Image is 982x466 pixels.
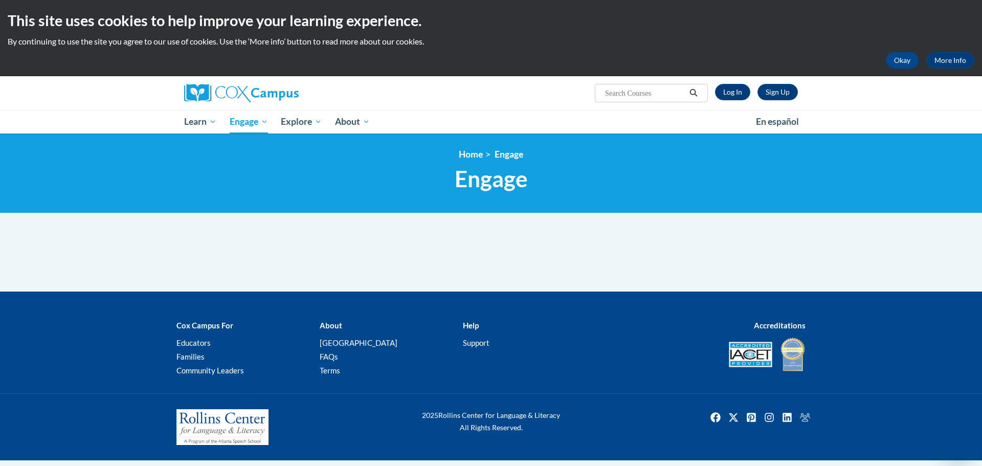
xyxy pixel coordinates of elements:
[707,409,724,426] a: Facebook
[8,10,974,31] h2: This site uses cookies to help improve your learning experience.
[495,149,523,160] a: Engage
[754,321,806,330] b: Accreditations
[335,116,370,128] span: About
[715,84,750,100] a: Log In
[176,338,211,347] a: Educators
[320,338,397,347] a: [GEOGRAPHIC_DATA]
[761,409,777,426] a: Instagram
[320,366,340,375] a: Terms
[184,84,378,102] a: Cox Campus
[8,36,974,47] p: By continuing to use the site you agree to our use of cookies. Use the ‘More info’ button to read...
[176,409,269,445] img: Rollins Center for Language & Literacy - A Program of the Atlanta Speech School
[320,352,338,361] a: FAQs
[455,165,528,192] span: Engage
[230,116,268,128] span: Engage
[780,337,806,372] img: IDA® Accredited
[320,321,342,330] b: About
[177,110,223,134] a: Learn
[463,321,479,330] b: Help
[779,409,795,426] a: Linkedin
[169,110,813,134] div: Main menu
[743,409,760,426] img: Pinterest icon
[686,87,701,99] button: Search
[176,366,244,375] a: Community Leaders
[184,84,299,102] img: Cox Campus
[729,342,772,367] img: Accredited IACET® Provider
[797,409,813,426] img: Facebook group icon
[328,110,376,134] a: About
[926,52,974,69] a: More Info
[422,411,438,419] span: 2025
[941,425,974,458] iframe: Button to launch messaging window
[797,409,813,426] a: Facebook Group
[757,84,798,100] a: Register
[743,409,760,426] a: Pinterest
[463,338,489,347] a: Support
[761,409,777,426] img: Instagram icon
[725,409,742,426] img: Twitter icon
[384,409,598,434] div: Rollins Center for Language & Literacy All Rights Reserved.
[756,116,799,127] span: En español
[176,352,205,361] a: Families
[281,116,322,128] span: Explore
[707,409,724,426] img: Facebook icon
[886,52,919,69] button: Okay
[749,111,806,132] a: En español
[604,87,686,99] input: Search Courses
[274,110,328,134] a: Explore
[725,409,742,426] a: Twitter
[223,110,275,134] a: Engage
[184,116,216,128] span: Learn
[779,409,795,426] img: LinkedIn icon
[176,321,233,330] b: Cox Campus For
[459,149,483,160] a: Home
